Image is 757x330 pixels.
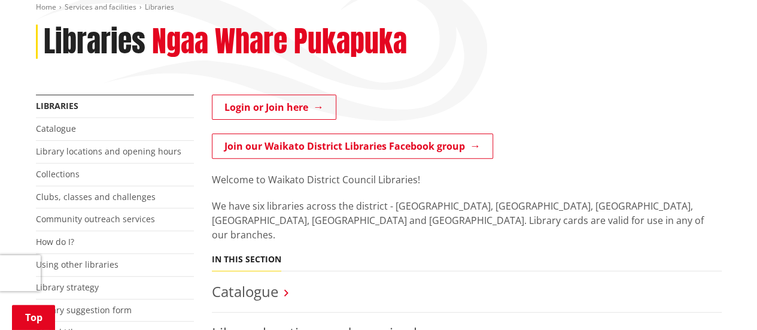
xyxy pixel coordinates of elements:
[702,280,745,323] iframe: Messenger Launcher
[44,25,145,59] h1: Libraries
[36,123,76,134] a: Catalogue
[36,168,80,180] a: Collections
[36,146,181,157] a: Library locations and opening hours
[212,95,336,120] a: Login or Join here
[36,281,99,293] a: Library strategy
[212,199,722,242] p: We have six libraries across the district - [GEOGRAPHIC_DATA], [GEOGRAPHIC_DATA], [GEOGRAPHIC_DAT...
[212,214,704,241] span: ibrary cards are valid for use in any of our branches.
[36,213,155,225] a: Community outreach services
[36,304,132,316] a: Library suggestion form
[212,134,493,159] a: Join our Waikato District Libraries Facebook group
[145,2,174,12] span: Libraries
[36,100,78,111] a: Libraries
[36,2,56,12] a: Home
[152,25,407,59] h2: Ngaa Whare Pukapuka
[65,2,136,12] a: Services and facilities
[212,281,278,301] a: Catalogue
[212,255,281,265] h5: In this section
[36,236,74,247] a: How do I?
[212,172,722,187] p: Welcome to Waikato District Council Libraries!
[36,2,722,13] nav: breadcrumb
[12,305,55,330] a: Top
[36,259,118,270] a: Using other libraries
[36,191,156,202] a: Clubs, classes and challenges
